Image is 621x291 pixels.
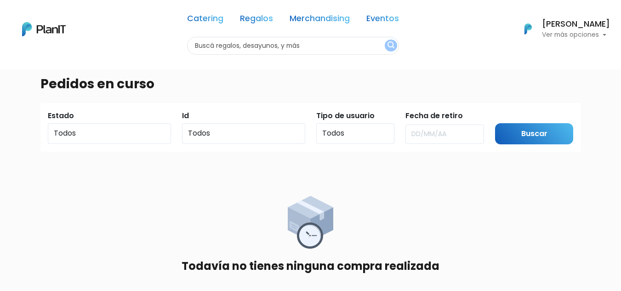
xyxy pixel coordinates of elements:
input: Buscá regalos, desayunos, y más [187,37,399,55]
label: Estado [48,110,74,121]
label: Submit [495,110,522,121]
button: PlanIt Logo [PERSON_NAME] Ver más opciones [513,17,610,41]
label: Fecha de retiro [405,110,463,121]
a: Regalos [240,15,273,26]
input: DD/MM/AA [405,125,484,144]
h6: [PERSON_NAME] [542,20,610,29]
img: order_placed-5f5e6e39e5ae547ca3eba8c261e01d413ae1761c3de95d077eb410d5aebd280f.png [288,196,333,249]
img: PlanIt Logo [518,19,538,39]
a: Eventos [366,15,399,26]
img: PlanIt Logo [22,22,66,36]
h3: Pedidos en curso [40,76,154,92]
label: Tipo de usuario [316,110,375,121]
label: Id [182,110,189,121]
p: Ver más opciones [542,32,610,38]
a: Catering [187,15,223,26]
img: search_button-432b6d5273f82d61273b3651a40e1bd1b912527efae98b1b7a1b2c0702e16a8d.svg [387,41,394,50]
a: Merchandising [290,15,350,26]
input: Buscar [495,123,574,145]
h4: Todavía no tienes ninguna compra realizada [182,260,439,273]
